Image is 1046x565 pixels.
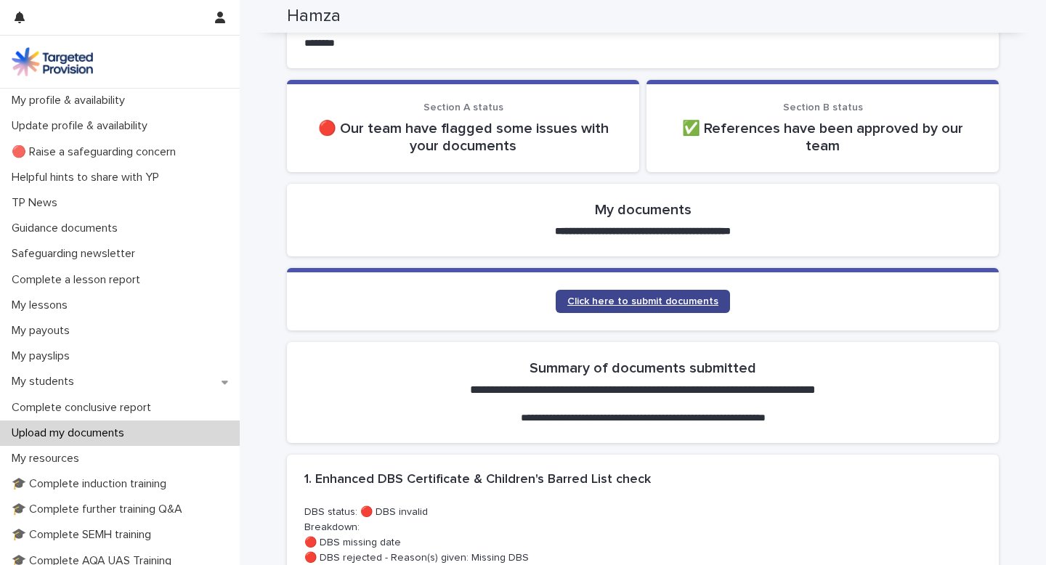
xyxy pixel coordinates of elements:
[6,298,79,312] p: My lessons
[6,145,187,159] p: 🔴 Raise a safeguarding concern
[6,401,163,415] p: Complete conclusive report
[6,375,86,389] p: My students
[287,6,341,27] h2: Hamza
[304,472,651,488] h2: 1. Enhanced DBS Certificate & Children's Barred List check
[595,201,692,219] h2: My documents
[6,349,81,363] p: My payslips
[6,273,152,287] p: Complete a lesson report
[567,296,718,306] span: Click here to submit documents
[783,102,863,113] span: Section B status
[556,290,730,313] a: Click here to submit documents
[6,503,194,516] p: 🎓 Complete further training Q&A
[6,426,136,440] p: Upload my documents
[304,120,622,155] p: 🔴 Our team have flagged some issues with your documents
[530,359,756,377] h2: Summary of documents submitted
[6,94,137,107] p: My profile & availability
[6,119,159,133] p: Update profile & availability
[6,528,163,542] p: 🎓 Complete SEMH training
[6,452,91,466] p: My resources
[6,324,81,338] p: My payouts
[6,221,129,235] p: Guidance documents
[6,477,178,491] p: 🎓 Complete induction training
[6,196,69,210] p: TP News
[423,102,503,113] span: Section A status
[6,171,171,184] p: Helpful hints to share with YP
[6,247,147,261] p: Safeguarding newsletter
[12,47,93,76] img: M5nRWzHhSzIhMunXDL62
[664,120,981,155] p: ✅ References have been approved by our team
